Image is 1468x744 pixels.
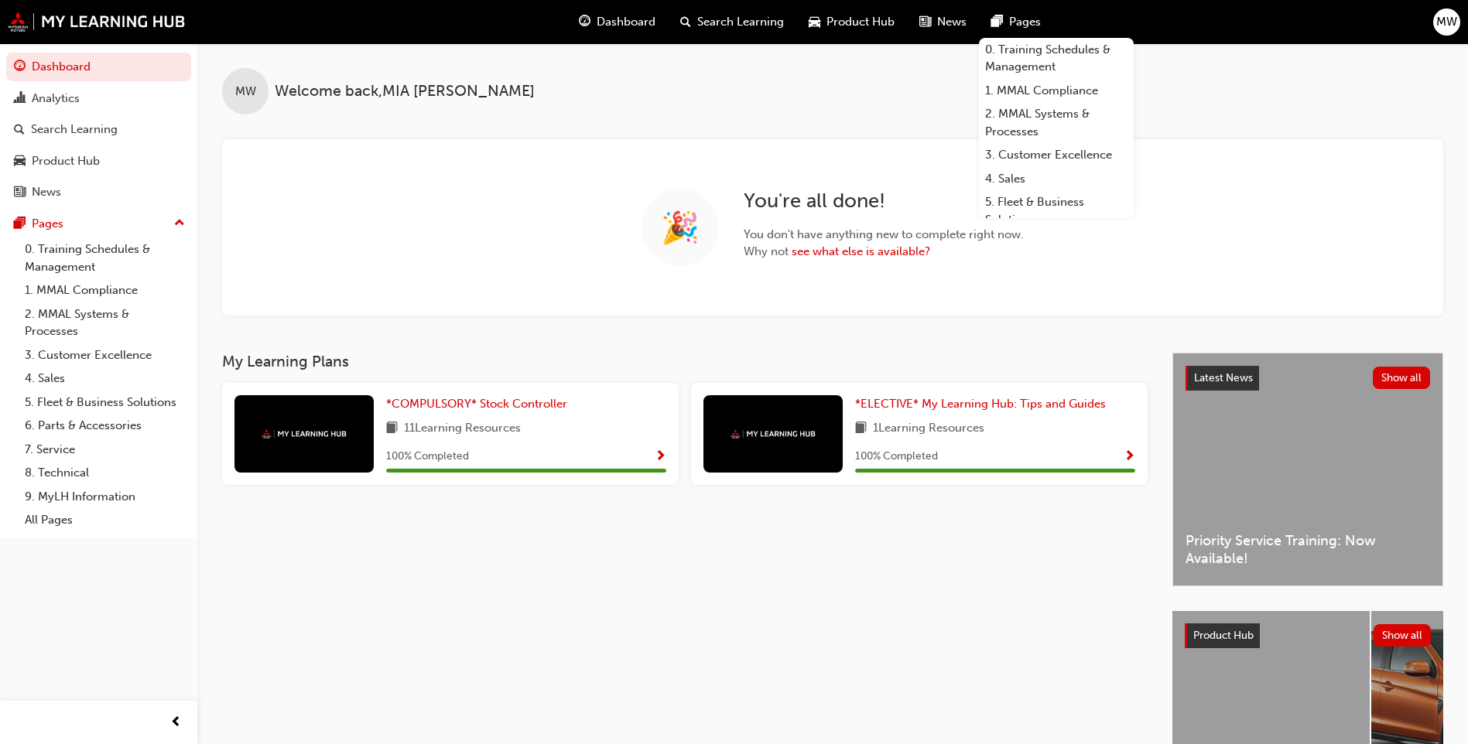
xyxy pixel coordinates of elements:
[19,414,191,438] a: 6. Parts & Accessories
[8,12,186,32] img: mmal
[19,508,191,532] a: All Pages
[809,12,820,32] span: car-icon
[744,226,1024,244] span: You don't have anything new to complete right now.
[31,121,118,138] div: Search Learning
[855,419,867,439] span: book-icon
[668,6,796,38] a: search-iconSearch Learning
[14,60,26,74] span: guage-icon
[222,353,1148,370] h3: My Learning Plans
[855,395,1112,413] a: *ELECTIVE* My Learning Hub: Tips and Guides
[6,115,191,144] a: Search Learning
[14,92,26,106] span: chart-icon
[1172,353,1443,586] a: Latest NewsShow allPriority Service Training: Now Available!
[1194,371,1253,384] span: Latest News
[661,219,700,237] span: 🎉
[1436,13,1457,31] span: MW
[19,391,191,415] a: 5. Fleet & Business Solutions
[979,79,1134,103] a: 1. MMAL Compliance
[979,190,1134,231] a: 5. Fleet & Business Solutions
[6,147,191,176] a: Product Hub
[32,183,61,201] div: News
[873,419,984,439] span: 1 Learning Resources
[386,448,469,466] span: 100 % Completed
[937,13,967,31] span: News
[6,84,191,113] a: Analytics
[597,13,655,31] span: Dashboard
[19,237,191,278] a: 0. Training Schedules & Management
[1433,9,1460,36] button: MW
[744,189,1024,213] h2: You're all done!
[6,49,191,210] button: DashboardAnalyticsSearch LearningProduct HubNews
[744,243,1024,261] span: Why not
[32,152,100,170] div: Product Hub
[731,429,816,439] img: mmal
[386,397,567,411] span: *COMPULSORY* Stock Controller
[991,12,1003,32] span: pages-icon
[979,102,1134,143] a: 2. MMAL Systems & Processes
[680,12,691,32] span: search-icon
[262,429,347,439] img: mmal
[1009,13,1041,31] span: Pages
[979,6,1053,38] a: pages-iconPages
[19,438,191,462] a: 7. Service
[6,210,191,238] button: Pages
[655,450,666,464] span: Show Progress
[235,83,256,101] span: MW
[979,38,1134,79] a: 0. Training Schedules & Management
[855,397,1106,411] span: *ELECTIVE* My Learning Hub: Tips and Guides
[19,302,191,343] a: 2. MMAL Systems & Processes
[14,155,26,169] span: car-icon
[32,215,63,233] div: Pages
[19,367,191,391] a: 4. Sales
[170,713,182,732] span: prev-icon
[826,13,895,31] span: Product Hub
[19,485,191,509] a: 9. MyLH Information
[404,419,521,439] span: 11 Learning Resources
[19,278,191,302] a: 1. MMAL Compliance
[32,90,80,108] div: Analytics
[386,395,573,413] a: *COMPULSORY* Stock Controller
[907,6,979,38] a: news-iconNews
[19,343,191,367] a: 3. Customer Excellence
[796,6,907,38] a: car-iconProduct Hub
[1124,450,1135,464] span: Show Progress
[1186,366,1430,391] a: Latest NewsShow all
[919,12,931,32] span: news-icon
[1186,532,1430,567] span: Priority Service Training: Now Available!
[1193,629,1254,642] span: Product Hub
[979,143,1134,167] a: 3. Customer Excellence
[275,83,535,101] span: Welcome back , MIA [PERSON_NAME]
[1185,623,1431,648] a: Product HubShow all
[655,447,666,466] button: Show Progress
[1373,367,1431,389] button: Show all
[1124,447,1135,466] button: Show Progress
[979,167,1134,191] a: 4. Sales
[1374,624,1432,647] button: Show all
[697,13,784,31] span: Search Learning
[14,186,26,200] span: news-icon
[792,244,930,258] a: see what else is available?
[855,448,938,466] span: 100 % Completed
[174,213,185,234] span: up-icon
[6,53,191,81] a: Dashboard
[579,12,590,32] span: guage-icon
[19,461,191,485] a: 8. Technical
[6,178,191,206] a: News
[386,419,398,439] span: book-icon
[14,217,26,231] span: pages-icon
[14,123,25,137] span: search-icon
[566,6,668,38] a: guage-iconDashboard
